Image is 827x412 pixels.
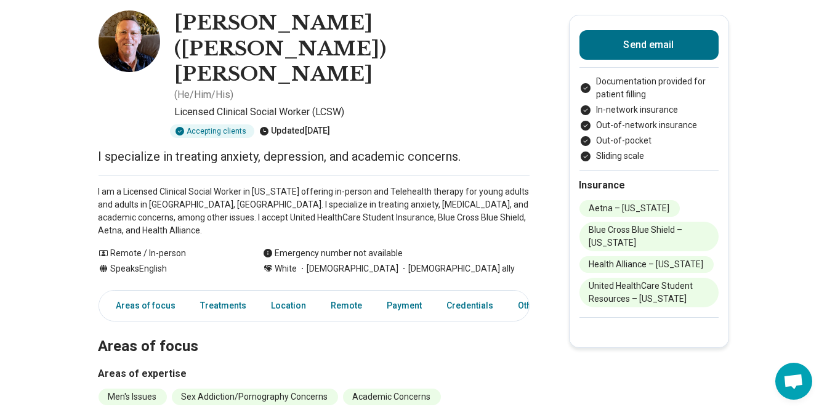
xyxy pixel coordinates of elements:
span: [DEMOGRAPHIC_DATA] ally [399,262,515,275]
h2: Areas of focus [99,307,530,357]
li: Out-of-network insurance [579,119,719,132]
div: Emergency number not available [263,247,403,260]
li: Sliding scale [579,150,719,163]
p: I am a Licensed Clinical Social Worker in [US_STATE] offering in-person and Telehealth therapy fo... [99,185,530,237]
h3: Areas of expertise [99,366,530,381]
div: Updated [DATE] [259,124,331,138]
li: Documentation provided for patient filling [579,75,719,101]
div: Speaks English [99,262,238,275]
img: Timothy Shea, Licensed Clinical Social Worker (LCSW) [99,10,160,72]
a: Other [511,293,555,318]
div: Remote / In-person [99,247,238,260]
li: Men's Issues [99,389,167,405]
li: Health Alliance – [US_STATE] [579,256,714,273]
p: ( He/Him/His ) [175,87,234,102]
p: Licensed Clinical Social Worker (LCSW) [175,105,530,119]
ul: Payment options [579,75,719,163]
a: Remote [324,293,370,318]
li: Academic Concerns [343,389,441,405]
p: I specialize in treating anxiety, depression, and academic concerns. [99,148,530,165]
a: Location [264,293,314,318]
li: United HealthCare Student Resources – [US_STATE] [579,278,719,307]
li: Sex Addiction/Pornography Concerns [172,389,338,405]
a: Areas of focus [102,293,184,318]
h1: [PERSON_NAME] ([PERSON_NAME]) [PERSON_NAME] [175,10,530,87]
h2: Insurance [579,178,719,193]
span: White [275,262,297,275]
a: Payment [380,293,430,318]
li: Aetna – [US_STATE] [579,200,680,217]
button: Send email [579,30,719,60]
a: Treatments [193,293,254,318]
div: Open chat [775,363,812,400]
a: Credentials [440,293,501,318]
div: Accepting clients [170,124,254,138]
li: Out-of-pocket [579,134,719,147]
span: [DEMOGRAPHIC_DATA] [297,262,399,275]
li: In-network insurance [579,103,719,116]
li: Blue Cross Blue Shield – [US_STATE] [579,222,719,251]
